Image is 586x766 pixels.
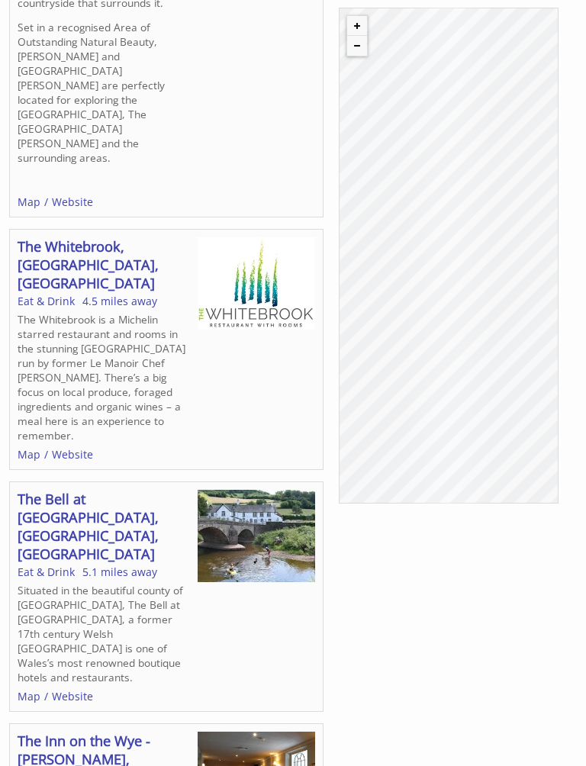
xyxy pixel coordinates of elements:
p: Situated in the beautiful county of [GEOGRAPHIC_DATA], The Bell at [GEOGRAPHIC_DATA], a former 17... [18,584,190,685]
button: Zoom out [347,36,367,56]
canvas: Map [340,8,558,503]
li: 4.5 miles away [82,294,157,309]
p: Set in a recognised Area of Outstanding Natural Beauty, [PERSON_NAME] and [GEOGRAPHIC_DATA][PERSO... [18,21,190,166]
a: Website [52,195,93,210]
li: 5.1 miles away [82,565,157,580]
a: The Bell at [GEOGRAPHIC_DATA], [GEOGRAPHIC_DATA], [GEOGRAPHIC_DATA] [18,491,159,564]
img: The Whitebrook, Whitebrook, Monmouthshire [198,238,315,330]
a: Map [18,195,40,210]
p: The Whitebrook is a Michelin starred restaurant and rooms in the stunning [GEOGRAPHIC_DATA] run b... [18,313,190,443]
button: Zoom in [347,16,367,36]
a: Website [52,690,93,704]
a: Map [18,690,40,704]
a: Website [52,448,93,462]
a: Eat & Drink [18,294,75,309]
img: The Bell at Skenfrit, Monmouth, Monmouthshire [198,491,315,583]
a: The Whitebrook, [GEOGRAPHIC_DATA], [GEOGRAPHIC_DATA] [18,238,159,293]
a: Eat & Drink [18,565,75,580]
a: Map [18,448,40,462]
